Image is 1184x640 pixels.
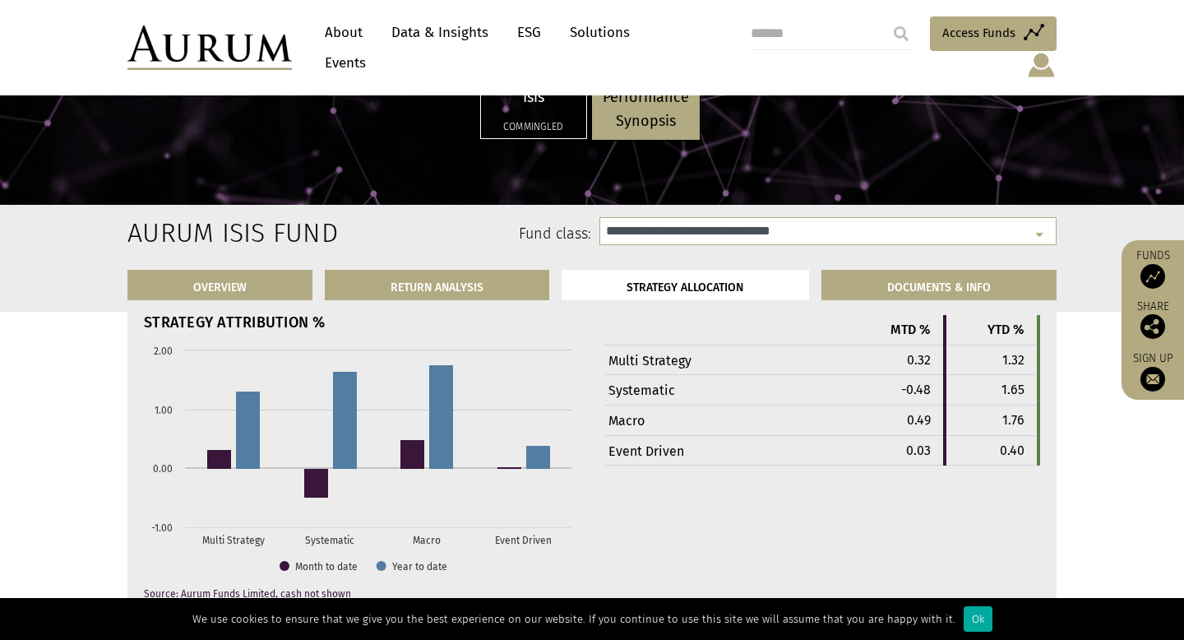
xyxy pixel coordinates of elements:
[1130,301,1176,339] div: Share
[821,270,1057,300] a: DOCUMENTS & INFO
[413,535,441,546] text: Macro
[492,86,576,109] p: Isis
[1026,51,1057,79] img: account-icon.svg
[144,589,580,600] p: Source: Aurum Funds Limited, cash not shown
[849,405,945,435] td: 0.49
[604,405,849,435] td: Macro
[964,606,992,632] div: Ok
[151,522,173,534] text: -1.00
[392,561,447,573] text: Year to date
[383,17,497,48] a: Data & Insights
[604,375,849,406] td: Systematic
[317,48,366,78] a: Events
[604,345,849,375] td: Multi Strategy
[1130,248,1176,289] a: Funds
[1130,351,1176,392] a: Sign up
[202,535,265,546] text: Multi Strategy
[155,405,173,416] text: 1.00
[849,315,945,345] th: MTD %
[942,23,1015,43] span: Access Funds
[604,435,849,466] td: Event Driven
[1140,314,1165,339] img: Share this post
[945,345,1038,375] td: 1.32
[849,345,945,375] td: 0.32
[127,217,261,248] h2: Aurum Isis Fund
[495,535,552,546] text: Event Driven
[509,17,549,48] a: ESG
[325,270,549,300] a: RETURN ANALYSIS
[295,561,358,573] text: Month to date
[153,463,173,475] text: 0.00
[305,535,354,546] text: Systematic
[127,270,312,300] a: OVERVIEW
[945,405,1038,435] td: 1.76
[286,224,591,245] label: Fund class:
[562,17,638,48] a: Solutions
[1140,264,1165,289] img: Access Funds
[885,17,918,50] input: Submit
[154,346,173,357] text: 2.00
[945,435,1038,466] td: 0.40
[317,17,371,48] a: About
[127,26,292,70] img: Aurum
[930,16,1057,51] a: Access Funds
[849,435,945,466] td: 0.03
[849,375,945,406] td: -0.48
[144,313,326,332] strong: STRATEGY ATTRIBUTION %
[945,375,1038,406] td: 1.65
[603,86,689,133] p: Performance Synopsis
[945,315,1038,345] th: YTD %
[1140,367,1165,392] img: Sign up to our newsletter
[492,122,576,132] h5: Commingled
